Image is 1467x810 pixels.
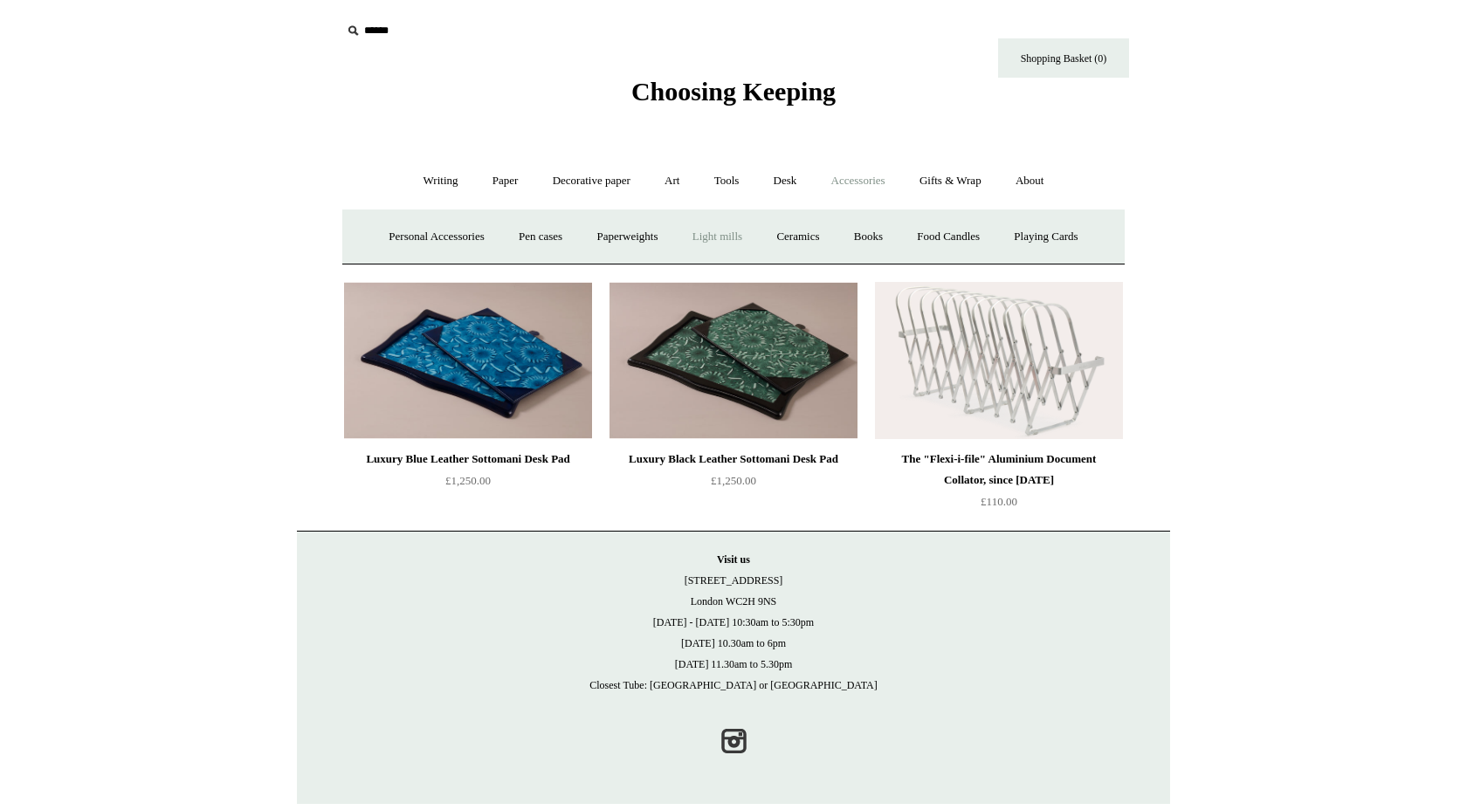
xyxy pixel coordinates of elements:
[344,282,592,439] a: Luxury Blue Leather Sottomani Desk Pad Luxury Blue Leather Sottomani Desk Pad
[901,214,995,260] a: Food Candles
[875,449,1123,520] a: The "Flexi-i-file" Aluminium Document Collator, since [DATE] £110.00
[649,158,695,204] a: Art
[610,282,857,439] a: Luxury Black Leather Sottomani Desk Pad Luxury Black Leather Sottomani Desk Pad
[677,214,758,260] a: Light mills
[816,158,901,204] a: Accessories
[408,158,474,204] a: Writing
[717,553,750,566] strong: Visit us
[537,158,646,204] a: Decorative paper
[1000,158,1060,204] a: About
[631,91,836,103] a: Choosing Keeping
[981,495,1017,508] span: £110.00
[610,282,857,439] img: Luxury Black Leather Sottomani Desk Pad
[998,38,1129,78] a: Shopping Basket (0)
[610,449,857,520] a: Luxury Black Leather Sottomani Desk Pad £1,250.00
[879,449,1119,491] div: The "Flexi-i-file" Aluminium Document Collator, since [DATE]
[998,214,1093,260] a: Playing Cards
[503,214,578,260] a: Pen cases
[838,214,899,260] a: Books
[875,282,1123,439] a: The "Flexi-i-file" Aluminium Document Collator, since 1941 The "Flexi-i-file" Aluminium Document ...
[477,158,534,204] a: Paper
[875,282,1123,439] img: The "Flexi-i-file" Aluminium Document Collator, since 1941
[348,449,588,470] div: Luxury Blue Leather Sottomani Desk Pad
[711,474,756,487] span: £1,250.00
[344,282,592,439] img: Luxury Blue Leather Sottomani Desk Pad
[314,549,1153,696] p: [STREET_ADDRESS] London WC2H 9NS [DATE] - [DATE] 10:30am to 5:30pm [DATE] 10.30am to 6pm [DATE] 1...
[761,214,835,260] a: Ceramics
[758,158,813,204] a: Desk
[614,449,853,470] div: Luxury Black Leather Sottomani Desk Pad
[714,722,753,760] a: Instagram
[581,214,673,260] a: Paperweights
[699,158,755,204] a: Tools
[373,214,499,260] a: Personal Accessories
[904,158,997,204] a: Gifts & Wrap
[631,77,836,106] span: Choosing Keeping
[445,474,491,487] span: £1,250.00
[344,449,592,520] a: Luxury Blue Leather Sottomani Desk Pad £1,250.00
